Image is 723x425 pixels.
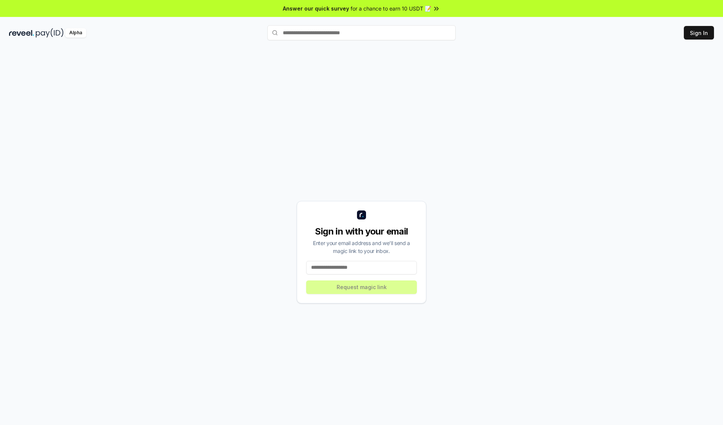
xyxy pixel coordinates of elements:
img: pay_id [36,28,64,38]
span: Answer our quick survey [283,5,349,12]
div: Alpha [65,28,86,38]
button: Sign In [684,26,714,40]
div: Sign in with your email [306,225,417,238]
div: Enter your email address and we’ll send a magic link to your inbox. [306,239,417,255]
img: reveel_dark [9,28,34,38]
span: for a chance to earn 10 USDT 📝 [351,5,431,12]
img: logo_small [357,210,366,219]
